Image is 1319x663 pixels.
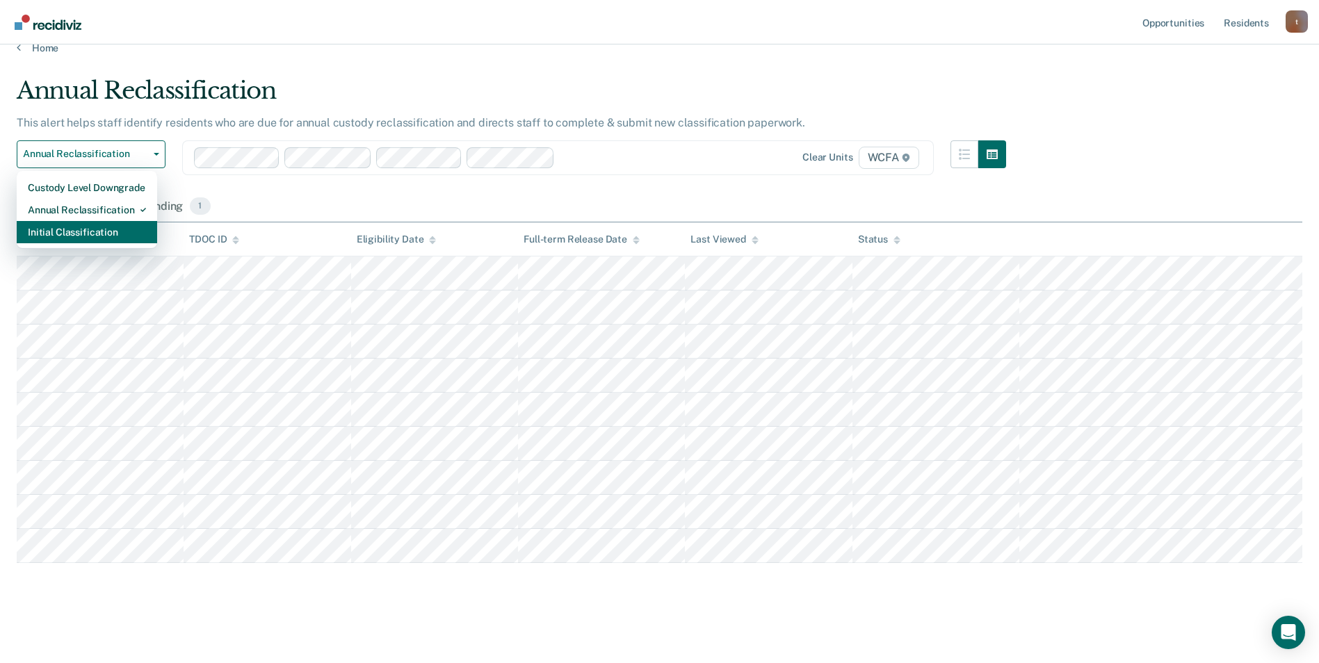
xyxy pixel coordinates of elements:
[28,221,146,243] div: Initial Classification
[17,140,165,168] button: Annual Reclassification
[15,15,81,30] img: Recidiviz
[28,199,146,221] div: Annual Reclassification
[17,76,1006,116] div: Annual Reclassification
[23,148,148,160] span: Annual Reclassification
[802,152,853,163] div: Clear units
[17,116,805,129] p: This alert helps staff identify residents who are due for annual custody reclassification and dir...
[28,177,146,199] div: Custody Level Downgrade
[189,234,239,245] div: TDOC ID
[17,42,1302,54] a: Home
[1272,616,1305,649] div: Open Intercom Messenger
[524,234,640,245] div: Full-term Release Date
[859,147,919,169] span: WCFA
[190,197,210,215] span: 1
[1286,10,1308,33] div: t
[690,234,758,245] div: Last Viewed
[138,192,213,222] div: Pending1
[1286,10,1308,33] button: Profile dropdown button
[858,234,900,245] div: Status
[357,234,437,245] div: Eligibility Date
